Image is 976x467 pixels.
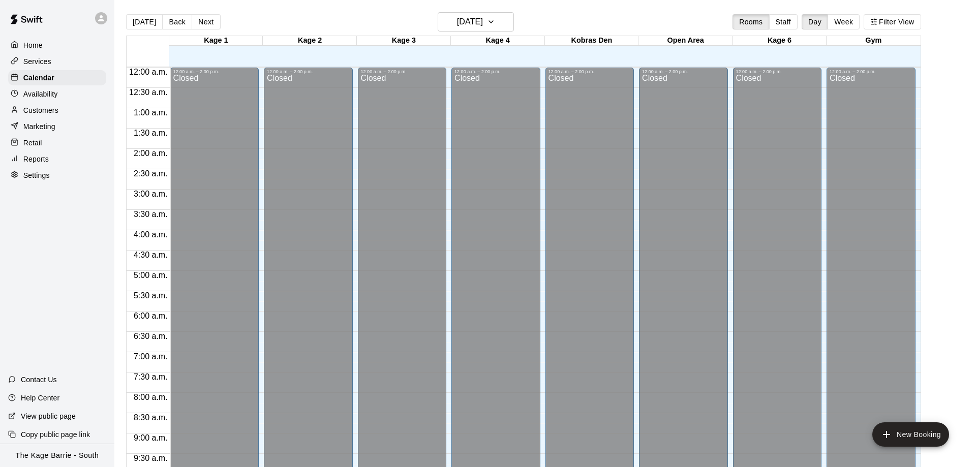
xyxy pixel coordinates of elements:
[733,36,827,46] div: Kage 6
[127,68,170,76] span: 12:00 a.m.
[21,429,90,440] p: Copy public page link
[451,36,545,46] div: Kage 4
[638,36,733,46] div: Open Area
[23,89,58,99] p: Availability
[131,251,170,259] span: 4:30 a.m.
[8,135,106,150] a: Retail
[131,129,170,137] span: 1:30 a.m.
[131,413,170,422] span: 8:30 a.m.
[872,422,949,447] button: add
[16,450,99,461] p: The Kage Barrie - South
[864,14,921,29] button: Filter View
[131,271,170,279] span: 5:00 a.m.
[21,411,76,421] p: View public page
[769,14,798,29] button: Staff
[131,332,170,340] span: 6:30 a.m.
[131,291,170,300] span: 5:30 a.m.
[23,105,58,115] p: Customers
[173,69,256,74] div: 12:00 a.m. – 2:00 p.m.
[162,14,192,29] button: Back
[131,352,170,361] span: 7:00 a.m.
[131,372,170,381] span: 7:30 a.m.
[827,36,921,46] div: Gym
[23,73,54,83] p: Calendar
[131,230,170,239] span: 4:00 a.m.
[457,15,483,29] h6: [DATE]
[830,69,912,74] div: 12:00 a.m. – 2:00 p.m.
[733,14,769,29] button: Rooms
[23,138,42,148] p: Retail
[23,170,50,180] p: Settings
[8,103,106,118] a: Customers
[263,36,357,46] div: Kage 2
[131,433,170,442] span: 9:00 a.m.
[545,36,639,46] div: Kobras Den
[8,151,106,167] a: Reports
[8,70,106,85] a: Calendar
[357,36,451,46] div: Kage 3
[23,40,43,50] p: Home
[548,69,631,74] div: 12:00 a.m. – 2:00 p.m.
[438,12,514,32] button: [DATE]
[169,36,263,46] div: Kage 1
[454,69,537,74] div: 12:00 a.m. – 2:00 p.m.
[131,149,170,158] span: 2:00 a.m.
[131,108,170,117] span: 1:00 a.m.
[127,88,170,97] span: 12:30 a.m.
[131,393,170,401] span: 8:00 a.m.
[23,56,51,67] p: Services
[131,312,170,320] span: 6:00 a.m.
[8,54,106,69] a: Services
[131,190,170,198] span: 3:00 a.m.
[23,154,49,164] p: Reports
[642,69,725,74] div: 12:00 a.m. – 2:00 p.m.
[131,169,170,178] span: 2:30 a.m.
[361,69,444,74] div: 12:00 a.m. – 2:00 p.m.
[8,119,106,134] a: Marketing
[736,69,819,74] div: 12:00 a.m. – 2:00 p.m.
[8,38,106,53] a: Home
[267,69,350,74] div: 12:00 a.m. – 2:00 p.m.
[21,375,57,385] p: Contact Us
[131,454,170,462] span: 9:30 a.m.
[802,14,828,29] button: Day
[21,393,59,403] p: Help Center
[828,14,860,29] button: Week
[23,121,55,132] p: Marketing
[8,168,106,183] a: Settings
[131,210,170,219] span: 3:30 a.m.
[126,14,163,29] button: [DATE]
[8,86,106,102] a: Availability
[192,14,220,29] button: Next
